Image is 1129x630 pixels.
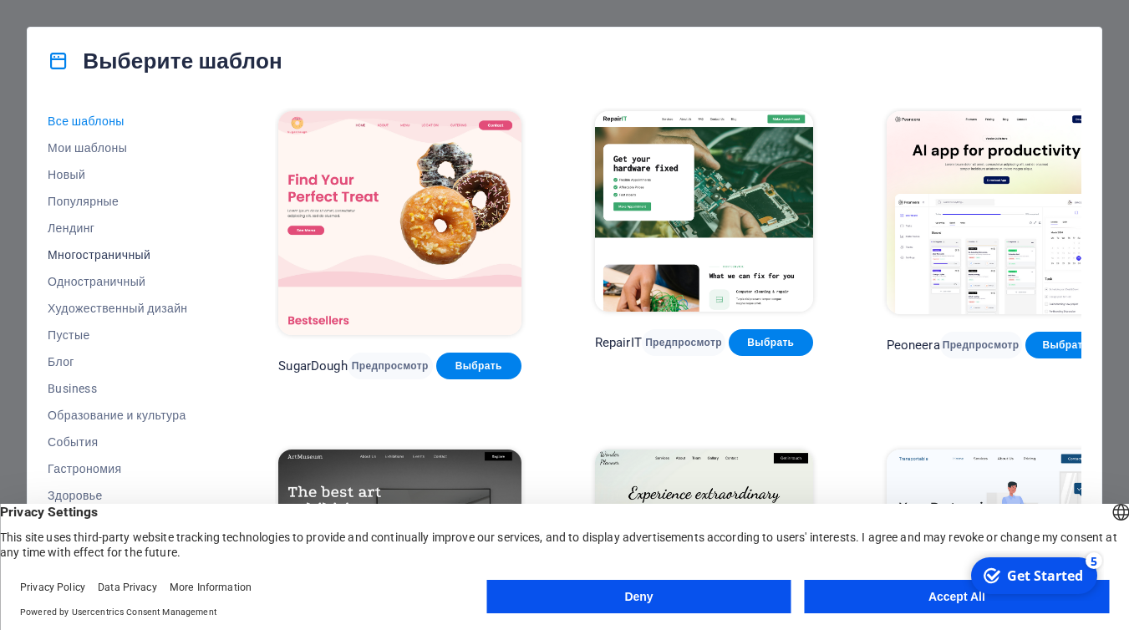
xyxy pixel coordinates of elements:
[124,2,140,18] div: 5
[1025,332,1107,358] button: Выбрать
[954,338,1009,352] span: Предпросмотр
[9,7,135,43] div: Get Started 5 items remaining, 0% complete
[348,353,433,379] button: Предпросмотр
[436,353,521,379] button: Выбрать
[887,111,1107,314] img: Peoneera
[48,409,205,422] span: Образование и культура
[48,135,205,161] button: Мои шаблоны
[642,329,725,356] button: Предпросмотр
[48,455,205,482] button: Гастрономия
[48,375,205,402] button: Business
[48,322,205,348] button: Пустые
[48,241,205,268] button: Многостраничный
[48,328,205,342] span: Пустые
[48,161,205,188] button: Новый
[742,336,799,349] span: Выбрать
[48,355,205,368] span: Блог
[48,429,205,455] button: События
[361,359,420,373] span: Предпросмотр
[48,489,205,502] span: Здоровье
[450,359,508,373] span: Выбрать
[45,16,121,34] div: Get Started
[48,302,205,315] span: Художественный дизайн
[48,348,205,375] button: Блог
[48,402,205,429] button: Образование и культура
[48,221,205,235] span: Лендинг
[48,248,205,262] span: Многостраничный
[48,188,205,215] button: Популярные
[48,141,205,155] span: Мои шаблоны
[48,275,205,288] span: Одностраничный
[48,195,205,208] span: Популярные
[595,111,813,312] img: RepairIT
[887,337,940,353] p: Peoneera
[48,114,205,128] span: Все шаблоны
[48,48,282,74] h4: Выберите шаблон
[940,332,1022,358] button: Предпросмотр
[1039,338,1094,352] span: Выбрать
[48,462,205,475] span: Гастрономия
[48,435,205,449] span: События
[595,334,642,351] p: RepairIT
[729,329,812,356] button: Выбрать
[655,336,712,349] span: Предпросмотр
[48,295,205,322] button: Художественный дизайн
[278,111,521,335] img: SugarDough
[278,358,347,374] p: SugarDough
[48,108,205,135] button: Все шаблоны
[48,482,205,509] button: Здоровье
[48,268,205,295] button: Одностраничный
[48,215,205,241] button: Лендинг
[48,382,205,395] span: Business
[48,168,205,181] span: Новый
